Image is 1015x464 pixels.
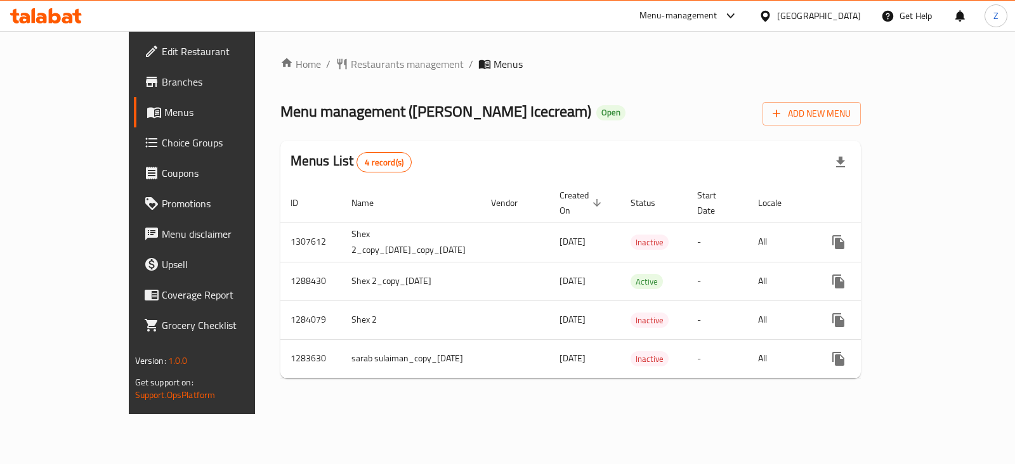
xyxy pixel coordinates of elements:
[134,249,298,280] a: Upsell
[134,310,298,340] a: Grocery Checklist
[687,300,748,339] td: -
[162,74,288,89] span: Branches
[134,219,298,249] a: Menu disclaimer
[162,257,288,272] span: Upsell
[162,44,288,59] span: Edit Restaurant
[763,102,861,126] button: Add New Menu
[777,9,861,23] div: [GEOGRAPHIC_DATA]
[280,56,321,72] a: Home
[758,195,798,210] span: Locale
[748,262,813,300] td: All
[341,339,481,378] td: sarab sulaiman_copy_[DATE]
[162,165,288,181] span: Coupons
[162,318,288,333] span: Grocery Checklist
[631,313,669,328] span: Inactive
[134,188,298,219] a: Promotions
[687,262,748,300] td: -
[854,305,884,335] button: Change Status
[135,387,216,403] a: Support.OpsPlatform
[748,339,813,378] td: All
[748,222,813,262] td: All
[631,235,669,250] span: Inactive
[560,273,586,289] span: [DATE]
[854,227,884,257] button: Change Status
[993,9,999,23] span: Z
[823,305,854,335] button: more
[560,188,605,218] span: Created On
[162,196,288,211] span: Promotions
[687,339,748,378] td: -
[631,195,672,210] span: Status
[162,287,288,302] span: Coverage Report
[631,351,669,366] div: Inactive
[280,339,341,378] td: 1283630
[631,274,663,289] span: Active
[341,300,481,339] td: Shex 2
[351,56,464,72] span: Restaurants management
[134,127,298,158] a: Choice Groups
[280,222,341,262] td: 1307612
[280,184,955,378] table: enhanced table
[134,158,298,188] a: Coupons
[357,157,411,169] span: 4 record(s)
[341,222,481,262] td: Shex 2_copy_[DATE]_copy_[DATE]
[164,105,288,120] span: Menus
[162,135,288,150] span: Choice Groups
[823,266,854,297] button: more
[291,151,412,172] h2: Menus List
[631,274,663,289] div: Active
[560,350,586,366] span: [DATE]
[357,152,412,172] div: Total records count
[280,97,591,126] span: Menu management ( [PERSON_NAME] Icecream )
[494,56,523,72] span: Menus
[697,188,733,218] span: Start Date
[639,8,717,23] div: Menu-management
[135,374,193,390] span: Get support on:
[469,56,473,72] li: /
[168,352,188,369] span: 1.0.0
[854,344,884,374] button: Change Status
[491,195,534,210] span: Vendor
[351,195,390,210] span: Name
[280,262,341,300] td: 1288430
[134,97,298,127] a: Menus
[135,352,166,369] span: Version:
[291,195,315,210] span: ID
[631,352,669,366] span: Inactive
[596,105,625,120] div: Open
[162,226,288,242] span: Menu disclaimer
[560,311,586,328] span: [DATE]
[134,36,298,67] a: Edit Restaurant
[280,300,341,339] td: 1284079
[748,300,813,339] td: All
[823,344,854,374] button: more
[134,67,298,97] a: Branches
[336,56,464,72] a: Restaurants management
[825,147,856,177] div: Export file
[813,184,955,222] th: Actions
[134,280,298,310] a: Coverage Report
[341,262,481,300] td: Shex 2_copy_[DATE]
[773,106,851,122] span: Add New Menu
[596,107,625,118] span: Open
[326,56,331,72] li: /
[560,233,586,250] span: [DATE]
[687,222,748,262] td: -
[823,227,854,257] button: more
[280,56,861,72] nav: breadcrumb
